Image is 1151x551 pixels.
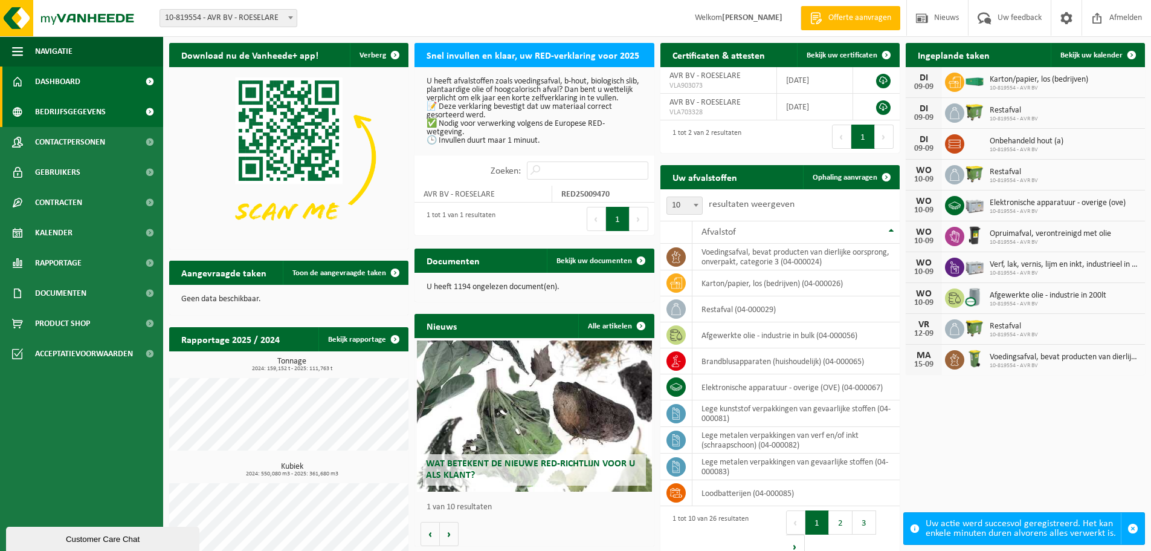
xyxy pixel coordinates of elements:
[414,186,552,203] td: AVR BV - ROESELARE
[990,198,1126,208] span: Elektronische apparatuur - overige (ove)
[912,320,936,330] div: VR
[777,67,853,94] td: [DATE]
[666,197,703,215] span: 10
[692,348,900,374] td: brandblusapparaten (huishoudelijk) (04-000065)
[964,348,985,369] img: WB-0140-HPE-GN-50
[912,73,936,83] div: DI
[556,257,632,265] span: Bekijk uw documenten
[692,480,900,506] td: loodbatterijen (04-000085)
[491,166,521,176] label: Zoeken:
[421,522,440,546] button: Vorige
[692,427,900,454] td: lege metalen verpakkingen van verf en/of inkt (schraapschoon) (04-000082)
[666,123,741,150] div: 1 tot 2 van 2 resultaten
[912,299,936,307] div: 10-09
[669,98,741,107] span: AVR BV - ROESELARE
[912,83,936,91] div: 09-09
[692,270,900,296] td: karton/papier, los (bedrijven) (04-000026)
[964,318,985,338] img: WB-1100-HPE-GN-50
[660,43,777,67] h2: Certificaten & attesten
[169,327,292,351] h2: Rapportage 2025 / 2024
[169,67,408,247] img: Download de VHEPlus App
[912,351,936,360] div: MA
[440,522,459,546] button: Volgende
[832,125,851,149] button: Previous
[990,239,1111,246] span: 10-819554 - AVR BV
[175,471,408,477] span: 2024: 550,080 m3 - 2025: 361,680 m3
[175,463,408,477] h3: Kubiek
[35,187,82,218] span: Contracten
[990,353,1139,362] span: Voedingsafval, bevat producten van dierlijke oorsprong, onverpakt, categorie 3
[964,194,985,215] img: PB-LB-0680-HPE-GY-11
[990,85,1088,92] span: 10-819554 - AVR BV
[875,125,894,149] button: Next
[912,330,936,338] div: 12-09
[912,114,936,122] div: 09-09
[181,295,396,304] p: Geen data beschikbaar.
[35,36,73,67] span: Navigatie
[912,237,936,246] div: 10-09
[825,12,894,24] span: Offerte aanvragen
[912,175,936,184] div: 10-09
[786,510,805,535] button: Previous
[669,108,768,117] span: VLA703328
[35,278,86,308] span: Documenten
[803,165,898,189] a: Ophaling aanvragen
[701,227,736,237] span: Afvalstof
[283,261,407,285] a: Toon de aangevraagde taken
[1051,43,1144,67] a: Bekijk uw kalender
[350,43,407,67] button: Verberg
[427,77,642,145] p: U heeft afvalstoffen zoals voedingsafval, b-hout, biologisch slib, plantaardige olie of hoogcalor...
[692,374,900,400] td: elektronische apparatuur - overige (OVE) (04-000067)
[990,291,1106,301] span: Afgewerkte olie - industrie in 200lt
[547,249,653,273] a: Bekijk uw documenten
[990,146,1063,154] span: 10-819554 - AVR BV
[990,229,1111,239] span: Opruimafval, verontreinigd met olie
[427,503,648,512] p: 1 van 10 resultaten
[990,260,1139,270] span: Verf, lak, vernis, lijm en inkt, industrieel in kleinverpakking
[829,510,853,535] button: 2
[964,256,985,276] img: PB-LB-0680-HPE-GY-11
[1060,51,1123,59] span: Bekijk uw kalender
[35,157,80,187] span: Gebruikers
[669,81,768,91] span: VLA903073
[853,510,876,535] button: 3
[35,127,105,157] span: Contactpersonen
[660,165,749,189] h2: Uw afvalstoffen
[35,218,73,248] span: Kalender
[990,116,1038,123] span: 10-819554 - AVR BV
[777,94,853,120] td: [DATE]
[421,206,495,232] div: 1 tot 1 van 1 resultaten
[990,322,1038,331] span: Restafval
[175,366,408,372] span: 2024: 159,152 t - 2025: 111,763 t
[667,197,702,214] span: 10
[606,207,630,231] button: 1
[912,145,936,153] div: 09-09
[912,206,936,215] div: 10-09
[964,287,985,307] img: LP-LD-00200-CU
[692,244,900,270] td: voedingsafval, bevat producten van dierlijke oorsprong, onverpakt, categorie 3 (04-000024)
[160,10,297,27] span: 10-819554 - AVR BV - ROESELARE
[912,135,936,145] div: DI
[990,75,1088,85] span: Karton/papier, los (bedrijven)
[990,331,1038,339] span: 10-819554 - AVR BV
[807,51,877,59] span: Bekijk uw certificaten
[912,258,936,268] div: WO
[6,524,202,551] iframe: chat widget
[587,207,606,231] button: Previous
[35,248,82,278] span: Rapportage
[318,327,407,351] a: Bekijk rapportage
[912,227,936,237] div: WO
[427,283,642,292] p: U heeft 1194 ongelezen document(en).
[359,51,386,59] span: Verberg
[964,163,985,184] img: WB-1100-HPE-GN-50
[169,43,330,67] h2: Download nu de Vanheede+ app!
[292,269,386,277] span: Toon de aangevraagde taken
[414,43,651,67] h2: Snel invullen en klaar, uw RED-verklaring voor 2025
[169,261,279,284] h2: Aangevraagde taken
[990,106,1038,116] span: Restafval
[990,301,1106,308] span: 10-819554 - AVR BV
[990,208,1126,215] span: 10-819554 - AVR BV
[813,174,877,181] span: Ophaling aanvragen
[990,177,1038,184] span: 10-819554 - AVR BV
